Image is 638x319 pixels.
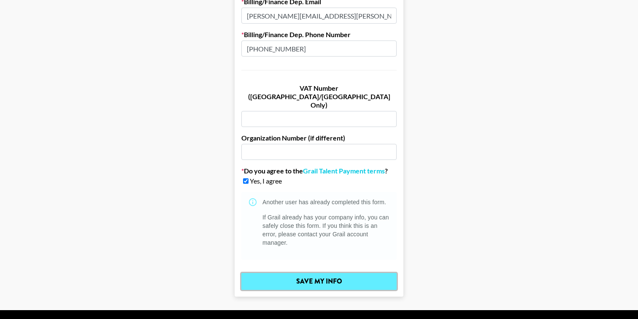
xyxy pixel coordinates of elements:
label: VAT Number ([GEOGRAPHIC_DATA]/[GEOGRAPHIC_DATA] Only) [241,84,397,109]
label: Billing/Finance Dep. Phone Number [241,30,397,39]
input: Save My Info [241,273,397,290]
div: Another user has already completed this form. [262,198,390,206]
div: If Grail already has your company info, you can safely close this form. If you think this is an e... [262,213,390,247]
label: Organization Number (if different) [241,134,397,142]
label: Do you agree to the ? [241,167,397,175]
a: Grail Talent Payment terms [303,167,385,175]
span: Yes, I agree [250,177,282,185]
